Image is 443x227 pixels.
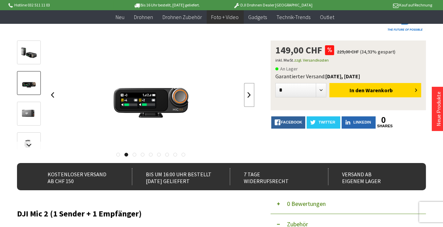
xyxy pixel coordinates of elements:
span: twitter [319,120,335,124]
div: Versand ab eigenem Lager [328,168,414,185]
span: An Lager [275,65,298,73]
span: LinkedIn [353,120,371,124]
img: Vorschau: DJI Mic 2 (1 Sender + 1 Empfänger) [19,43,39,63]
a: Drohnen [129,10,158,24]
div: Bis um 16:00 Uhr bestellt [DATE] geliefert [132,168,218,185]
div: Garantierter Versand: [275,73,421,80]
span: Neu [116,14,124,20]
p: Hotline 032 511 11 03 [7,1,114,9]
h2: DJI Mic 2 (1 Sender + 1 Empfänger) [17,209,254,218]
span: Technik-Trends [277,14,311,20]
p: inkl. MwSt. [275,56,421,64]
span: Warenkorb [365,87,393,94]
a: zzgl. Versandkosten [294,58,329,63]
button: In den Warenkorb [329,83,421,97]
a: Neu [111,10,129,24]
p: Bis 16 Uhr bestellt, [DATE] geliefert. [114,1,220,9]
a: shares [377,124,390,128]
a: Drohnen Zubehör [158,10,207,24]
div: Kostenloser Versand ab CHF 150 [34,168,120,185]
span: Gadgets [249,14,267,20]
span: Outlet [320,14,335,20]
a: Outlet [316,10,339,24]
a: Foto + Video [207,10,244,24]
a: LinkedIn [342,116,376,129]
div: 7 Tage Widerrufsrecht [230,168,316,185]
p: Kauf auf Rechnung [326,1,432,9]
span: Drohnen Zubehör [163,14,202,20]
a: Gadgets [244,10,272,24]
span: In den [350,87,364,94]
span: 149,00 CHF [275,45,322,55]
p: DJI Drohnen Dealer [GEOGRAPHIC_DATA] [220,1,326,9]
span: facebook [281,120,302,124]
span: 229,00 CHF [337,49,359,55]
a: twitter [307,116,341,129]
span: (34,93% gespart) [360,49,395,55]
b: [DATE], [DATE] [325,73,360,80]
span: Foto + Video [211,14,239,20]
button: 0 Bewertungen [271,194,426,214]
a: 0 [377,116,390,124]
span: Drohnen [134,14,153,20]
a: Technik-Trends [272,10,316,24]
a: facebook [271,116,305,129]
a: Neue Produkte [435,92,442,126]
